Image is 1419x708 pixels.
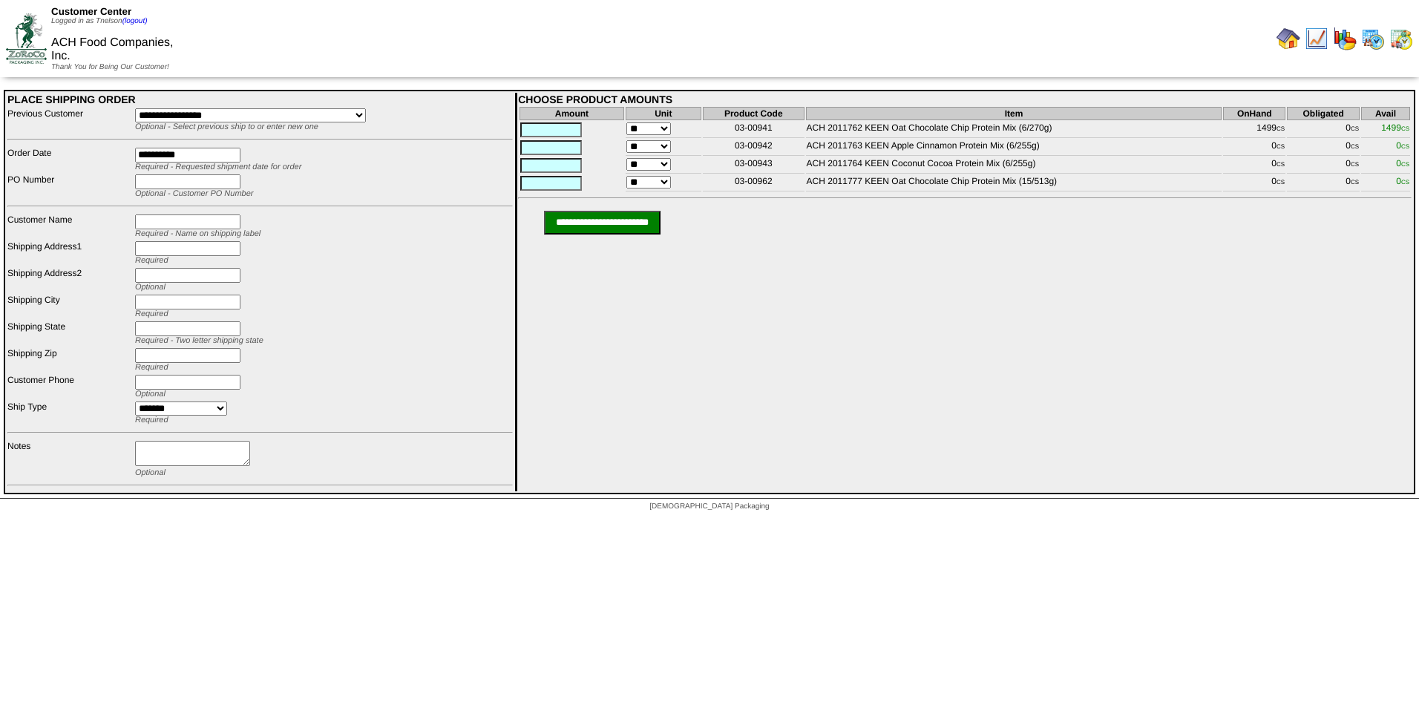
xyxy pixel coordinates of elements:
[135,336,263,345] span: Required - Two letter shipping state
[1287,107,1360,120] th: Obligated
[135,122,318,131] span: Optional - Select previous ship to or enter new one
[7,440,133,478] td: Notes
[1277,161,1285,168] span: CS
[1287,122,1360,138] td: 0
[51,36,174,62] span: ACH Food Companies, Inc.
[1287,157,1360,174] td: 0
[7,294,133,319] td: Shipping City
[1401,143,1409,150] span: CS
[1223,157,1285,174] td: 0
[1396,140,1409,151] span: 0
[7,108,133,132] td: Previous Customer
[135,163,301,171] span: Required - Requested shipment date for order
[1401,161,1409,168] span: CS
[703,157,804,174] td: 03-00943
[703,107,804,120] th: Product Code
[1223,122,1285,138] td: 1499
[806,140,1222,156] td: ACH 2011763 KEEN Apple Cinnamon Protein Mix (6/255g)
[7,174,133,199] td: PO Number
[135,390,166,399] span: Optional
[626,107,701,120] th: Unit
[703,122,804,138] td: 03-00941
[518,94,1412,105] div: CHOOSE PRODUCT AMOUNTS
[51,63,169,71] span: Thank You for Being Our Customer!
[135,256,168,265] span: Required
[1223,107,1285,120] th: OnHand
[6,13,47,63] img: ZoRoCo_Logo(Green%26Foil)%20jpg.webp
[1277,179,1285,186] span: CS
[1401,125,1409,132] span: CS
[1287,175,1360,191] td: 0
[1351,143,1359,150] span: CS
[1389,27,1413,50] img: calendarinout.gif
[1287,140,1360,156] td: 0
[135,283,166,292] span: Optional
[135,189,254,198] span: Optional - Customer PO Number
[1223,175,1285,191] td: 0
[7,267,133,292] td: Shipping Address2
[806,107,1222,120] th: Item
[1351,161,1359,168] span: CS
[703,140,804,156] td: 03-00942
[1333,27,1357,50] img: graph.gif
[703,175,804,191] td: 03-00962
[1351,179,1359,186] span: CS
[7,94,513,105] div: PLACE SHIPPING ORDER
[1351,125,1359,132] span: CS
[7,214,133,239] td: Customer Name
[520,107,623,120] th: Amount
[649,502,769,511] span: [DEMOGRAPHIC_DATA] Packaging
[135,416,168,425] span: Required
[7,374,133,399] td: Customer Phone
[1361,107,1410,120] th: Avail
[1277,27,1300,50] img: home.gif
[1277,125,1285,132] span: CS
[1396,176,1409,186] span: 0
[1277,143,1285,150] span: CS
[1223,140,1285,156] td: 0
[135,363,168,372] span: Required
[135,229,260,238] span: Required - Name on shipping label
[51,17,148,25] span: Logged in as Tnelson
[1396,158,1409,168] span: 0
[135,468,166,477] span: Optional
[7,347,133,373] td: Shipping Zip
[7,401,133,425] td: Ship Type
[806,175,1222,191] td: ACH 2011777 KEEN Oat Chocolate Chip Protein Mix (15/513g)
[122,17,148,25] a: (logout)
[806,122,1222,138] td: ACH 2011762 KEEN Oat Chocolate Chip Protein Mix (6/270g)
[1305,27,1328,50] img: line_graph.gif
[51,6,131,17] span: Customer Center
[7,240,133,266] td: Shipping Address1
[1401,179,1409,186] span: CS
[7,147,133,172] td: Order Date
[806,157,1222,174] td: ACH 2011764 KEEN Coconut Cocoa Protein Mix (6/255g)
[7,321,133,346] td: Shipping State
[135,309,168,318] span: Required
[1361,27,1385,50] img: calendarprod.gif
[1381,122,1409,133] span: 1499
